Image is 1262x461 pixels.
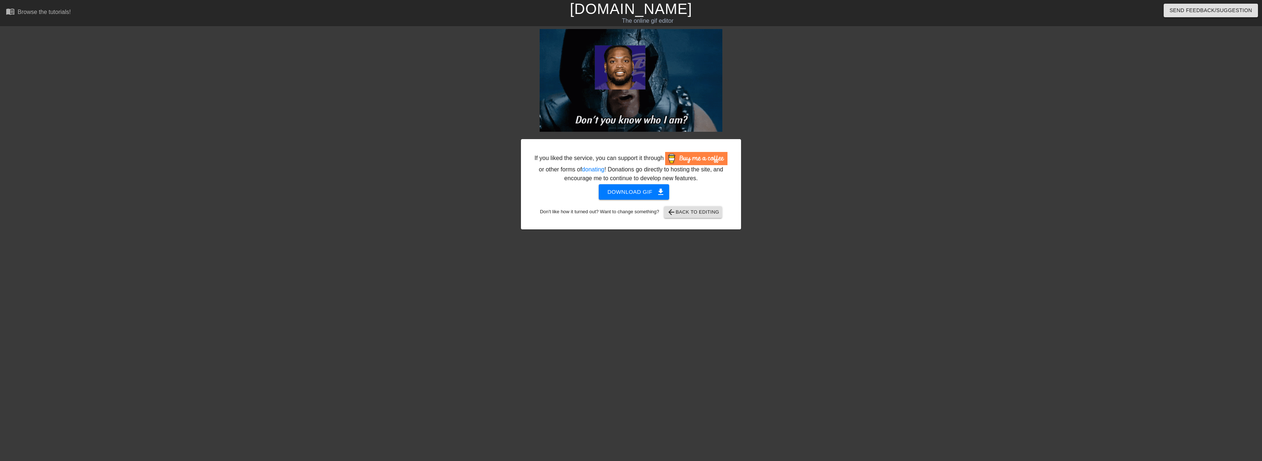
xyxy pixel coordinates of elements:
a: donating [582,166,604,173]
a: Browse the tutorials! [6,7,71,18]
a: Download gif [593,188,670,195]
div: The online gif editor [424,17,871,25]
a: [DOMAIN_NAME] [570,1,692,17]
span: Back to Editing [667,208,719,217]
button: Send Feedback/Suggestion [1164,4,1258,17]
div: Don't like how it turned out? Want to change something? [532,206,730,218]
img: zhAiawwN.gif [540,29,722,132]
span: menu_book [6,7,15,16]
div: Browse the tutorials! [18,9,71,15]
button: Back to Editing [664,206,722,218]
img: Buy Me A Coffee [665,152,727,165]
span: arrow_back [667,208,676,217]
span: get_app [656,188,665,196]
button: Download gif [599,184,670,200]
span: Download gif [608,187,661,197]
span: Send Feedback/Suggestion [1170,6,1252,15]
div: If you liked the service, you can support it through or other forms of ! Donations go directly to... [534,152,728,183]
